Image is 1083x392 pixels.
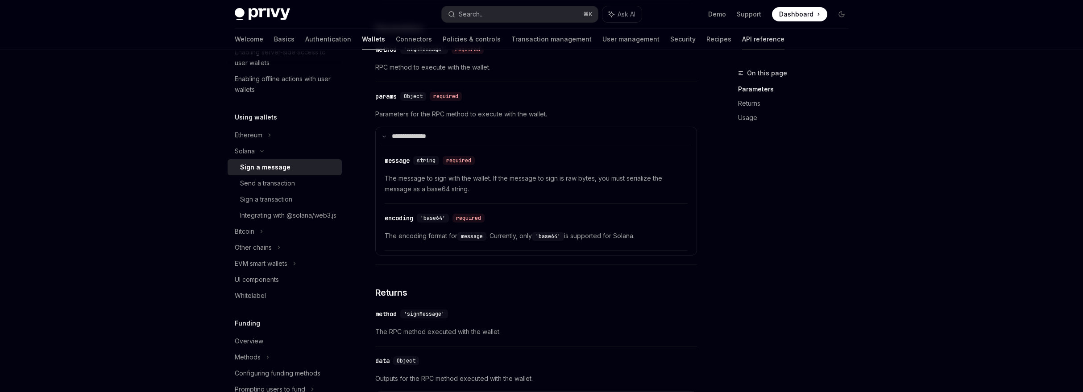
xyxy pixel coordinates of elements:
span: Ask AI [618,10,635,19]
a: Usage [738,111,856,125]
span: RPC method to execute with the wallet. [375,62,697,73]
a: Security [670,29,696,50]
a: Whitelabel [228,288,342,304]
span: 'signMessage' [404,310,444,318]
a: Transaction management [511,29,592,50]
a: Wallets [362,29,385,50]
span: Returns [375,286,407,299]
a: Welcome [235,29,263,50]
div: Integrating with @solana/web3.js [240,210,336,221]
div: Overview [235,336,263,347]
div: required [430,92,462,101]
span: Dashboard [779,10,813,19]
div: Send a transaction [240,178,295,189]
span: Object [404,93,423,100]
div: Solana [235,146,255,157]
img: dark logo [235,8,290,21]
a: User management [602,29,660,50]
a: Recipes [706,29,731,50]
div: EVM smart wallets [235,258,287,269]
button: Toggle dark mode [834,7,849,21]
a: Integrating with @solana/web3.js [228,207,342,223]
div: Ethereum [235,130,262,140]
a: Returns [738,96,856,111]
a: Configuring funding methods [228,365,342,381]
a: UI components [228,272,342,288]
span: The encoding format for . Currently, only is supported for Solana. [385,231,688,241]
a: Sign a message [228,159,342,175]
div: data [375,356,390,365]
div: Sign a transaction [240,194,292,205]
a: Authentication [305,29,351,50]
span: Outputs for the RPC method executed with the wallet. [375,373,697,384]
div: encoding [385,214,413,223]
a: Basics [274,29,295,50]
div: params [375,92,397,101]
button: Search...⌘K [442,6,598,22]
span: Object [397,357,415,364]
div: Enabling offline actions with user wallets [235,74,336,95]
div: method [375,309,397,318]
button: Ask AI [602,6,642,22]
code: message [457,232,486,241]
div: required [443,156,475,165]
span: ⌘ K [583,11,593,18]
div: required [452,214,485,223]
div: Search... [459,9,484,20]
div: message [385,156,410,165]
div: Whitelabel [235,290,266,301]
code: 'base64' [532,232,564,241]
span: On this page [747,68,787,78]
div: Configuring funding methods [235,368,320,379]
span: The message to sign with the wallet. If the message to sign is raw bytes, you must serialize the ... [385,173,688,194]
a: Dashboard [772,7,827,21]
h5: Using wallets [235,112,277,123]
a: Sign a transaction [228,191,342,207]
a: Enabling offline actions with user wallets [228,71,342,98]
span: 'base64' [420,215,445,222]
a: Demo [708,10,726,19]
div: Sign a message [240,162,290,173]
a: Connectors [396,29,432,50]
span: Parameters for the RPC method to execute with the wallet. [375,109,697,120]
a: Overview [228,333,342,349]
a: Support [737,10,761,19]
a: Parameters [738,82,856,96]
div: Methods [235,352,261,363]
div: UI components [235,274,279,285]
span: The RPC method executed with the wallet. [375,326,697,337]
div: Bitcoin [235,226,254,237]
a: API reference [742,29,784,50]
span: string [417,157,436,164]
a: Send a transaction [228,175,342,191]
h5: Funding [235,318,260,329]
div: Other chains [235,242,272,253]
a: Policies & controls [443,29,501,50]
